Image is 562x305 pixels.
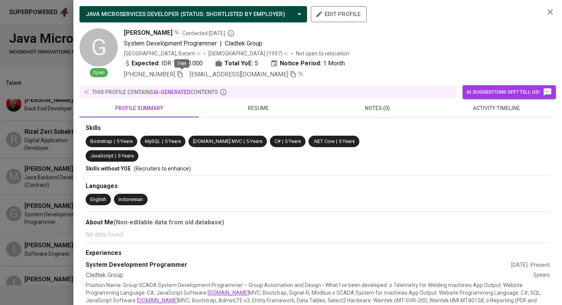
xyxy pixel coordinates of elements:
p: Not open to relocation [296,50,349,57]
a: [DOMAIN_NAME] [137,297,178,303]
span: [DEMOGRAPHIC_DATA] [208,50,266,57]
span: | [114,138,115,145]
b: Total YoE: [224,59,253,68]
span: AI suggestions off? Tell us! [466,88,552,97]
b: Expected: [132,59,160,68]
span: Skills without YOE [86,165,131,172]
span: (Recruiters to enhance) [134,165,191,172]
p: this profile contains contents [92,88,218,96]
span: profile summary [84,104,194,113]
span: [PHONE_NUMBER] [124,71,175,78]
span: Cladtek Group [225,40,262,47]
span: [DOMAIN_NAME] MVC [193,138,242,144]
button: JAVA MICROSERVICES DEVELOPER (STATUS: Shortlisted by Employer) [80,6,307,22]
span: MySQL [145,138,161,144]
span: edit profile [317,9,361,19]
span: notes (0) [322,104,432,113]
span: JavaScript [90,153,114,159]
span: ( STATUS : Shortlisted by Employer ) [180,11,285,18]
span: .NET Core [313,138,335,144]
div: [GEOGRAPHIC_DATA], Batam [124,50,201,57]
span: 5 Years [339,138,355,144]
span: | [115,152,116,160]
span: AI-generated [153,89,190,95]
div: 5 years [533,271,550,280]
div: About Me [86,218,550,227]
button: edit profile [311,6,367,22]
div: Languages [86,182,550,191]
div: Skills [86,124,550,133]
div: Indonesian [119,196,143,203]
img: magic_wand.svg [297,71,304,77]
span: 5 Years [117,138,133,144]
span: [PERSON_NAME] [124,28,172,37]
span: | [336,138,337,145]
span: [EMAIL_ADDRESS][DOMAIN_NAME] [190,71,288,78]
div: (1997) [208,50,288,57]
span: Open [90,69,108,76]
span: Contacted [DATE] [182,29,235,37]
a: [DOMAIN_NAME] [208,290,249,296]
div: Experiences [86,249,550,258]
span: C# [275,138,281,144]
button: AI suggestions off? Tell us! [463,85,556,99]
span: 5 Years [285,138,301,144]
b: Notice Period: [280,59,322,68]
p: No data found. [86,230,550,239]
span: JAVA MICROSERVICES DEVELOPER [86,11,179,18]
span: | [220,39,222,48]
div: System Development Programmer [86,261,511,269]
span: 5 Years [165,138,181,144]
img: magic_wand.svg [173,29,179,35]
a: edit profile [311,11,367,17]
svg: By Batam recruiter [227,29,235,37]
b: (Non-editable data from old database) [114,219,224,226]
div: 1 Month [270,59,345,68]
span: activity timeline [442,104,552,113]
span: 5 Years [246,138,262,144]
div: English [90,196,106,203]
span: Bootstrap [90,138,112,144]
span: 5 Years [118,153,134,159]
div: Cladtek Group [86,271,533,280]
span: System Development Programmer [124,40,217,47]
span: | [162,138,163,145]
div: IDR 16.000.000 [124,59,203,68]
span: | [244,138,245,145]
span: | [282,138,283,145]
span: 5 [255,59,258,68]
div: G [80,28,118,67]
span: resume [203,104,313,113]
div: [DATE] - Present [511,261,550,269]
